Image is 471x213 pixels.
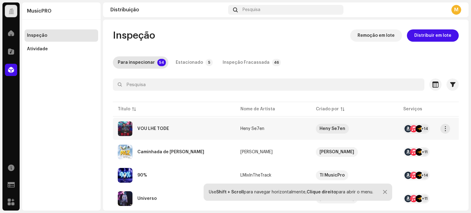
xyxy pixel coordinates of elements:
[113,29,155,42] span: Inspeção
[118,191,132,206] img: 7be99466-4719-40ed-bff6-8721e6339912
[421,125,428,132] div: +14
[25,29,98,42] re-m-nav-item: Inspeção
[118,106,130,112] div: Título
[421,195,428,202] div: +11
[216,190,244,194] strong: Shift + Scroll
[307,190,336,194] strong: Clique direito
[118,56,155,69] div: Para inspecionar
[157,59,166,66] p-badge: 54
[272,59,281,66] p-badge: 46
[209,190,373,195] div: Use para navegar horizontalmente, para abrir o menu.
[414,29,451,42] span: Distribuir em lote
[137,173,147,177] div: 90%
[316,170,393,180] span: TI MusicPro
[358,29,395,42] span: Remoção em lote
[137,196,157,201] div: Universo
[320,147,354,157] div: [PERSON_NAME]
[240,173,271,177] div: LMixInTheTrack
[451,5,461,15] div: M
[316,124,393,134] span: Heny Se7en
[27,33,47,38] div: Inspeção
[243,7,260,12] span: Pesquisa
[27,47,48,51] div: Atividade
[320,170,345,180] div: TI MusicPro
[118,145,132,159] img: 870a4ff1-e0c5-428d-9a97-53e4e5281934
[350,29,402,42] button: Remoção em lote
[240,127,306,131] span: Heny Se7en
[421,148,428,156] div: +11
[421,172,428,179] div: +14
[240,127,264,131] div: Heny Se7en
[118,121,132,136] img: 19d9dc76-baf3-46c7-8dfe-6dee9b34e0d8
[137,150,204,154] div: Caminhada de Luz
[110,7,226,12] div: Distribuição
[320,124,345,134] div: Heny Se7en
[223,56,270,69] div: Inspeção Fracassada
[118,168,132,183] img: f34b7093-afed-403a-9a9f-8324bcd55868
[240,150,273,154] div: [PERSON_NAME]
[407,29,459,42] button: Distribuir em lote
[240,173,306,177] span: LMixInTheTrack
[205,59,213,66] p-badge: 5
[176,56,203,69] div: Estacionado
[113,78,424,91] input: Pesquisa
[137,127,169,131] div: VOU LHE TODÉ
[316,147,393,157] span: Marcos VinI
[316,106,339,112] div: Criado por
[25,43,98,55] re-m-nav-item: Atividade
[240,150,306,154] span: Marcos VinI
